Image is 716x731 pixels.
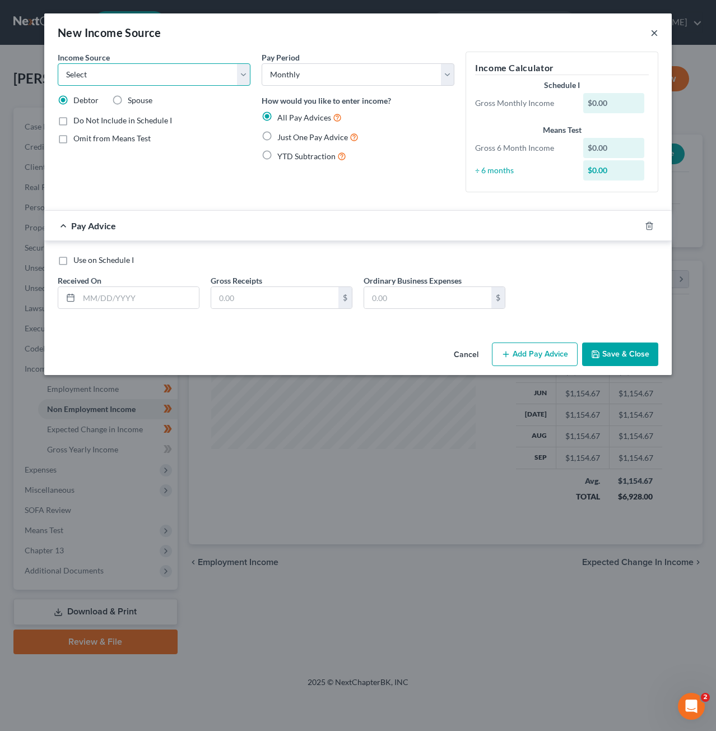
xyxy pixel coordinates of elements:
[277,151,336,161] span: YTD Subtraction
[128,95,152,105] span: Spouse
[582,343,658,366] button: Save & Close
[701,693,710,702] span: 2
[469,142,578,154] div: Gross 6 Month Income
[469,165,578,176] div: ÷ 6 months
[583,138,645,158] div: $0.00
[364,287,491,308] input: 0.00
[364,275,462,286] label: Ordinary Business Expenses
[73,115,172,125] span: Do Not Include in Schedule I
[277,113,331,122] span: All Pay Advices
[262,95,391,107] label: How would you like to enter income?
[650,26,658,39] button: ×
[211,275,262,286] label: Gross Receipts
[678,693,705,720] iframe: Intercom live chat
[583,93,645,113] div: $0.00
[211,287,338,308] input: 0.00
[469,98,578,109] div: Gross Monthly Income
[491,287,505,308] div: $
[475,80,649,91] div: Schedule I
[475,124,649,136] div: Means Test
[583,160,645,181] div: $0.00
[79,287,199,308] input: MM/DD/YYYY
[58,25,161,40] div: New Income Source
[71,220,116,231] span: Pay Advice
[73,133,151,143] span: Omit from Means Test
[58,276,101,285] span: Received On
[58,53,110,62] span: Income Source
[73,95,99,105] span: Debtor
[445,344,487,366] button: Cancel
[475,61,649,75] h5: Income Calculator
[492,343,578,366] button: Add Pay Advice
[262,52,300,63] label: Pay Period
[277,132,348,142] span: Just One Pay Advice
[73,255,134,265] span: Use on Schedule I
[338,287,352,308] div: $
